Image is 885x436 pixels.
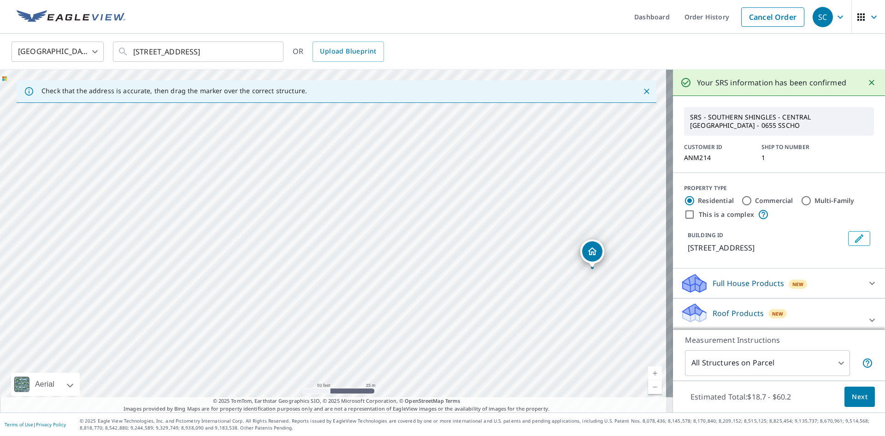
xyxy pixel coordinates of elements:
[680,328,861,338] p: Premium with Regular Delivery
[698,196,734,205] label: Residential
[17,10,125,24] img: EV Logo
[680,302,878,338] div: Roof ProductsNewPremium with Regular Delivery
[761,143,828,151] p: SHIP TO NUMBER
[648,366,662,380] a: Current Level 19, Zoom In
[713,308,764,319] p: Roof Products
[5,422,66,427] p: |
[685,334,873,346] p: Measurement Instructions
[741,7,804,27] a: Cancel Order
[772,310,784,317] span: New
[683,387,798,407] p: Estimated Total: $18.7 - $60.2
[80,418,880,431] p: © 2025 Eagle View Technologies, Inc. and Pictometry International Corp. All Rights Reserved. Repo...
[405,397,443,404] a: OpenStreetMap
[680,272,878,294] div: Full House ProductsNew
[213,397,460,405] span: © 2025 TomTom, Earthstar Geographics SIO, © 2025 Microsoft Corporation, ©
[755,196,793,205] label: Commercial
[293,42,384,62] div: OR
[12,39,104,65] div: [GEOGRAPHIC_DATA]
[686,109,872,133] p: SRS - SOUTHERN SHINGLES - CENTRAL [GEOGRAPHIC_DATA] - 0655 SSCHO
[685,350,850,376] div: All Structures on Parcel
[41,87,307,95] p: Check that the address is accurate, then drag the marker over the correct structure.
[852,391,867,403] span: Next
[648,380,662,394] a: Current Level 19, Zoom Out
[814,196,855,205] label: Multi-Family
[844,387,875,407] button: Next
[641,85,653,97] button: Close
[684,143,750,151] p: CUSTOMER ID
[580,239,604,268] div: Dropped pin, building 1, Residential property, 9418 Belleclaire Ln Houston, TX 77044
[697,77,846,88] p: Your SRS information has been confirmed
[813,7,833,27] div: SC
[32,373,57,396] div: Aerial
[792,281,804,288] span: New
[445,397,460,404] a: Terms
[684,184,874,192] div: PROPERTY TYPE
[688,231,723,239] p: BUILDING ID
[684,154,750,161] p: ANM214
[688,242,844,253] p: [STREET_ADDRESS]
[133,39,265,65] input: Search by address or latitude-longitude
[848,231,870,246] button: Edit building 1
[313,42,383,62] a: Upload Blueprint
[713,278,784,289] p: Full House Products
[320,46,376,57] span: Upload Blueprint
[699,210,754,219] label: This is a complex
[862,358,873,369] span: Your report will include each building or structure inside the parcel boundary. In some cases, du...
[866,77,878,89] button: Close
[5,421,33,428] a: Terms of Use
[36,421,66,428] a: Privacy Policy
[761,154,828,161] p: 1
[11,373,80,396] div: Aerial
